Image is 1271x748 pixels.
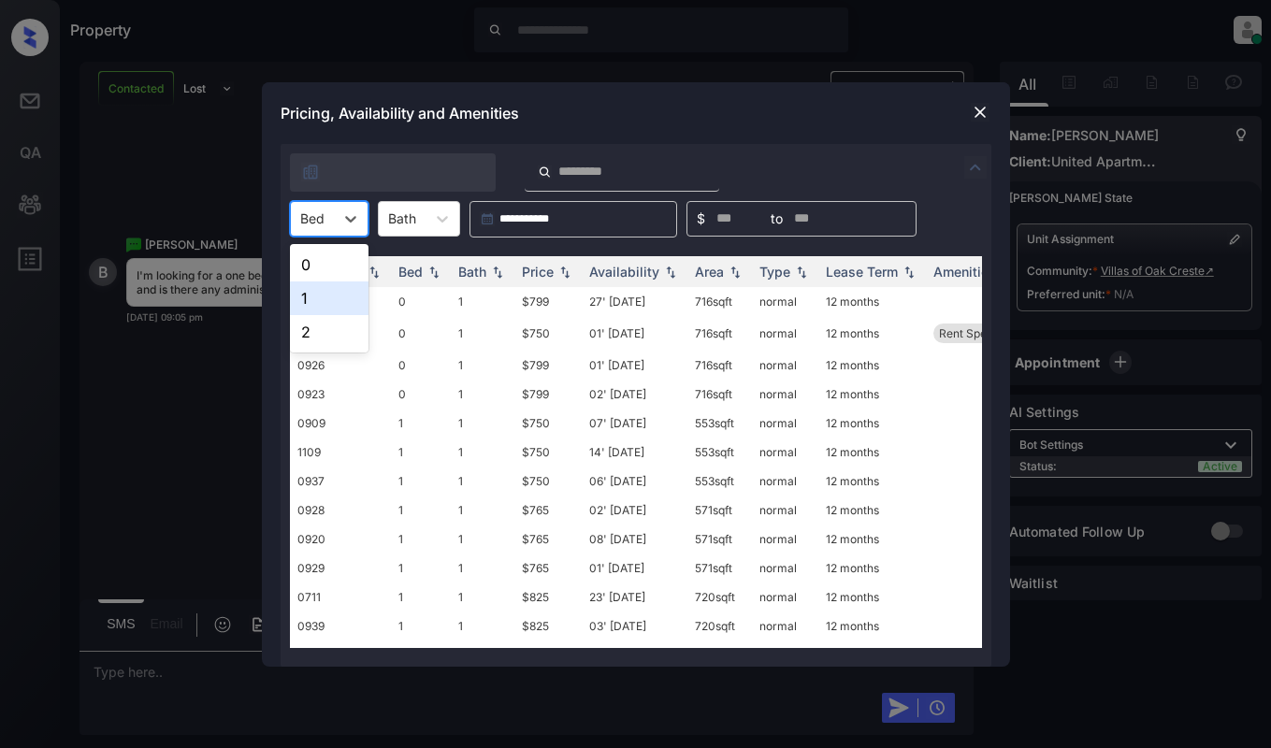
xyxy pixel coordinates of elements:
[697,209,705,229] span: $
[451,438,514,467] td: 1
[582,640,687,669] td: 16' [DATE]
[687,316,752,351] td: 716 sqft
[752,640,818,669] td: normal
[425,265,443,278] img: sorting
[514,438,582,467] td: $750
[451,640,514,669] td: 1
[752,409,818,438] td: normal
[964,156,987,179] img: icon-zuma
[971,103,989,122] img: close
[900,265,918,278] img: sorting
[391,583,451,611] td: 1
[514,409,582,438] td: $750
[514,467,582,496] td: $750
[290,467,391,496] td: 0937
[391,467,451,496] td: 1
[556,265,574,278] img: sorting
[290,315,368,349] div: 2
[458,264,486,280] div: Bath
[687,438,752,467] td: 553 sqft
[752,380,818,409] td: normal
[818,467,926,496] td: 12 months
[582,438,687,467] td: 14' [DATE]
[451,496,514,525] td: 1
[391,287,451,316] td: 0
[687,583,752,611] td: 720 sqft
[290,248,368,281] div: 0
[290,281,368,315] div: 1
[661,265,680,278] img: sorting
[391,409,451,438] td: 1
[818,316,926,351] td: 12 months
[488,265,507,278] img: sorting
[514,380,582,409] td: $799
[391,438,451,467] td: 1
[514,287,582,316] td: $799
[365,265,383,278] img: sorting
[687,611,752,640] td: 720 sqft
[687,409,752,438] td: 553 sqft
[759,264,790,280] div: Type
[752,611,818,640] td: normal
[818,583,926,611] td: 12 months
[752,525,818,554] td: normal
[290,351,391,380] td: 0926
[514,316,582,351] td: $750
[514,525,582,554] td: $765
[290,409,391,438] td: 0909
[451,409,514,438] td: 1
[752,316,818,351] td: normal
[752,467,818,496] td: normal
[301,163,320,181] img: icon-zuma
[687,640,752,669] td: 720 sqft
[290,611,391,640] td: 0939
[290,640,391,669] td: 1110
[939,326,1013,340] span: Rent Special 1
[589,264,659,280] div: Availability
[818,640,926,669] td: 12 months
[687,496,752,525] td: 571 sqft
[582,554,687,583] td: 01' [DATE]
[290,583,391,611] td: 0711
[522,264,554,280] div: Price
[818,287,926,316] td: 12 months
[391,554,451,583] td: 1
[514,496,582,525] td: $765
[933,264,996,280] div: Amenities
[391,316,451,351] td: 0
[582,611,687,640] td: 03' [DATE]
[687,380,752,409] td: 716 sqft
[752,351,818,380] td: normal
[451,316,514,351] td: 1
[290,438,391,467] td: 1109
[451,467,514,496] td: 1
[391,496,451,525] td: 1
[818,351,926,380] td: 12 months
[582,525,687,554] td: 08' [DATE]
[451,287,514,316] td: 1
[451,554,514,583] td: 1
[752,554,818,583] td: normal
[582,583,687,611] td: 23' [DATE]
[687,351,752,380] td: 716 sqft
[514,583,582,611] td: $825
[687,467,752,496] td: 553 sqft
[687,287,752,316] td: 716 sqft
[391,525,451,554] td: 1
[752,496,818,525] td: normal
[514,640,582,669] td: $825
[514,554,582,583] td: $765
[818,409,926,438] td: 12 months
[391,640,451,669] td: 1
[582,287,687,316] td: 27' [DATE]
[538,164,552,180] img: icon-zuma
[687,525,752,554] td: 571 sqft
[771,209,783,229] span: to
[262,82,1010,144] div: Pricing, Availability and Amenities
[752,438,818,467] td: normal
[582,380,687,409] td: 02' [DATE]
[582,467,687,496] td: 06' [DATE]
[687,554,752,583] td: 571 sqft
[818,496,926,525] td: 12 months
[451,351,514,380] td: 1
